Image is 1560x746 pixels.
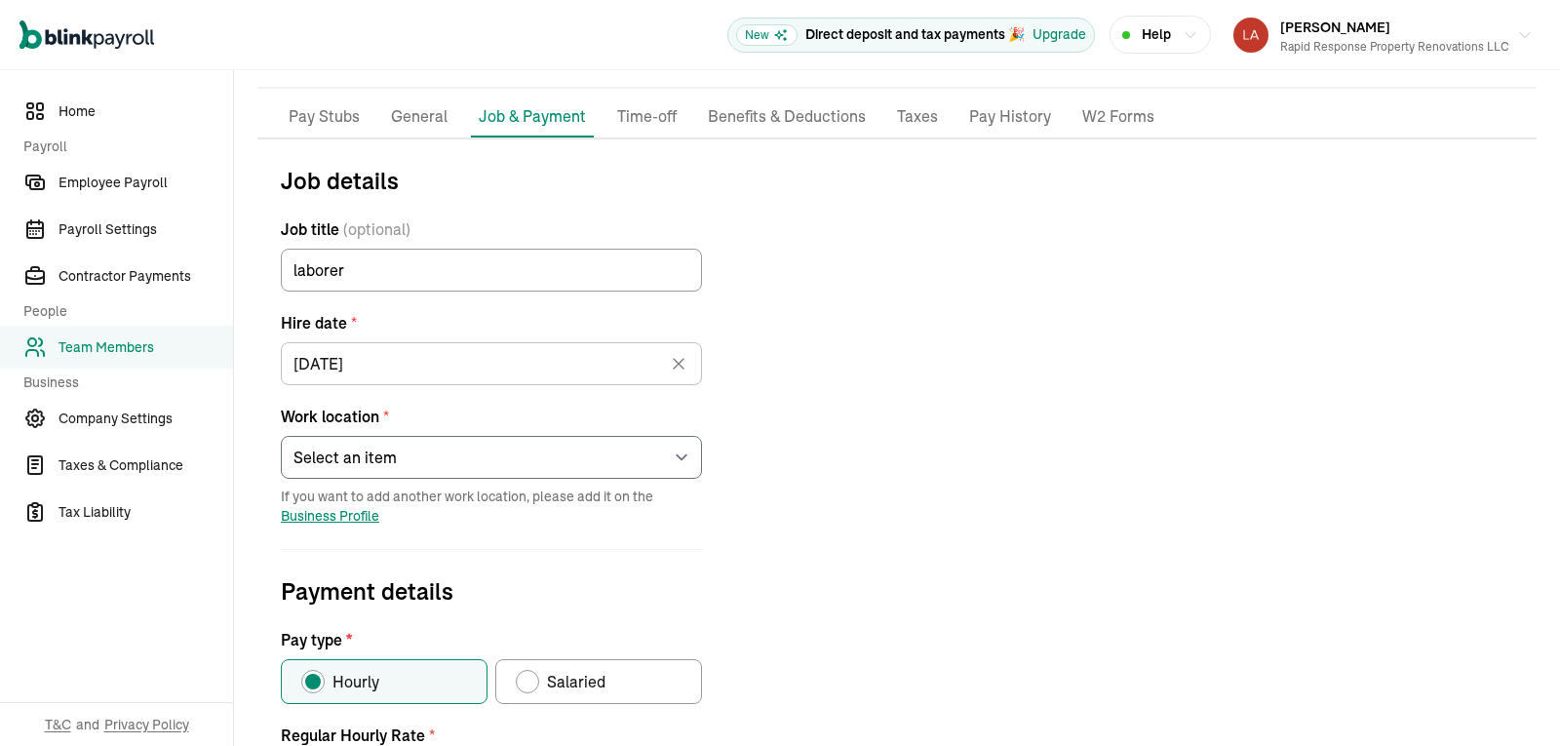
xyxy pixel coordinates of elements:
[281,507,379,525] span: Business Profile
[45,715,71,734] span: T&C
[281,163,702,198] span: Job details
[281,342,702,385] input: mm/dd/yyyy
[969,104,1051,130] p: Pay History
[1280,38,1509,56] div: Rapid Response Property Renovations LLC
[281,249,702,292] input: Job title
[58,219,233,240] span: Payroll Settings
[1110,16,1211,54] button: Help
[281,405,702,428] label: Work location
[736,24,798,46] span: New
[281,217,702,241] label: Job title
[897,104,938,130] p: Taxes
[58,409,233,429] span: Company Settings
[23,301,221,322] span: People
[1142,24,1171,45] span: Help
[281,311,702,334] label: Hire date
[332,670,379,693] span: Hourly
[391,104,448,130] p: General
[23,137,221,157] span: Payroll
[58,337,233,358] span: Team Members
[1280,19,1390,36] span: [PERSON_NAME]
[104,715,189,734] span: Privacy Policy
[19,7,154,63] nav: Global
[58,455,233,476] span: Taxes & Compliance
[1033,24,1086,45] button: Upgrade
[58,173,233,193] span: Employee Payroll
[343,217,410,241] span: (optional)
[1462,652,1560,746] iframe: Chat Widget
[547,670,605,693] span: Salaried
[281,573,702,609] span: Payment details
[1226,11,1540,59] button: [PERSON_NAME]Rapid Response Property Renovations LLC
[289,104,360,130] p: Pay Stubs
[617,104,677,130] p: Time-off
[58,101,233,122] span: Home
[281,628,702,651] p: Pay type
[58,502,233,523] span: Tax Liability
[58,266,233,287] span: Contractor Payments
[479,104,586,128] p: Job & Payment
[23,373,221,393] span: Business
[281,628,702,704] div: Pay type
[281,487,702,526] span: If you want to add another work location, please add it on the
[708,104,866,130] p: Benefits & Deductions
[1082,104,1154,130] p: W2 Forms
[805,24,1025,45] p: Direct deposit and tax payments 🎉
